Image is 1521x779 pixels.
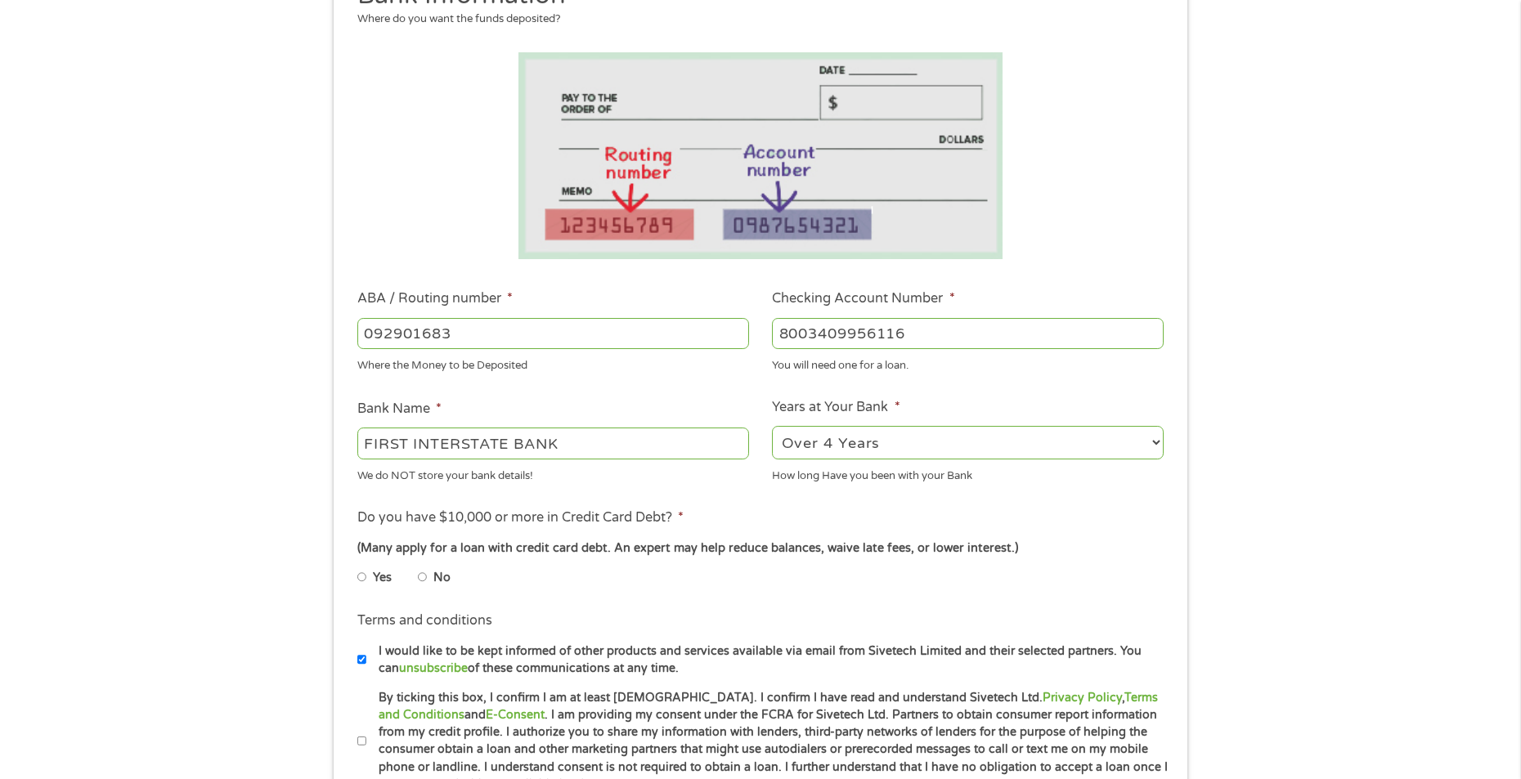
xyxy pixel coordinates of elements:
[373,569,392,587] label: Yes
[357,11,1152,28] div: Where do you want the funds deposited?
[772,399,900,416] label: Years at Your Bank
[518,52,1003,259] img: Routing number location
[433,569,451,587] label: No
[366,642,1169,678] label: I would like to be kept informed of other products and services available via email from Sivetech...
[357,612,492,629] label: Terms and conditions
[357,318,749,349] input: 263177916
[772,290,954,307] label: Checking Account Number
[772,318,1164,349] input: 345634636
[379,691,1158,722] a: Terms and Conditions
[357,352,749,374] div: Where the Money to be Deposited
[399,661,468,675] a: unsubscribe
[357,290,513,307] label: ABA / Routing number
[772,462,1164,484] div: How long Have you been with your Bank
[486,708,545,722] a: E-Consent
[1043,691,1122,705] a: Privacy Policy
[357,401,442,418] label: Bank Name
[357,509,684,526] label: Do you have $10,000 or more in Credit Card Debt?
[772,352,1164,374] div: You will need one for a loan.
[357,539,1164,557] div: (Many apply for a loan with credit card debt. An expert may help reduce balances, waive late fees...
[357,462,749,484] div: We do NOT store your bank details!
